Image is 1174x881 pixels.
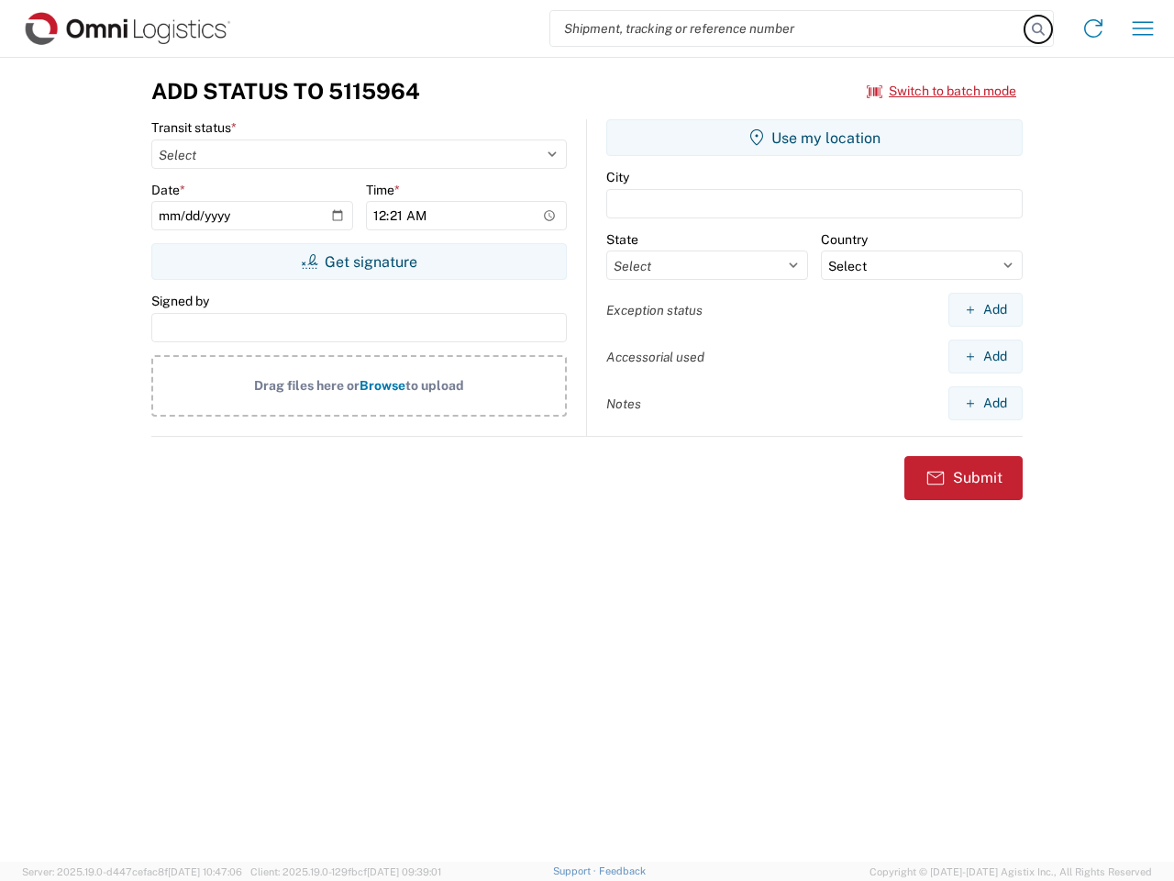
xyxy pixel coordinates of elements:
[366,182,400,198] label: Time
[360,378,405,393] span: Browse
[948,386,1023,420] button: Add
[151,78,420,105] h3: Add Status to 5115964
[606,119,1023,156] button: Use my location
[22,866,242,877] span: Server: 2025.19.0-d447cefac8f
[367,866,441,877] span: [DATE] 09:39:01
[599,865,646,876] a: Feedback
[606,231,638,248] label: State
[606,169,629,185] label: City
[553,865,599,876] a: Support
[151,293,209,309] label: Signed by
[948,340,1023,374] button: Add
[405,378,464,393] span: to upload
[550,11,1025,46] input: Shipment, tracking or reference number
[151,243,567,280] button: Get signature
[606,396,641,412] label: Notes
[250,866,441,877] span: Client: 2025.19.0-129fbcf
[606,302,703,318] label: Exception status
[904,456,1023,500] button: Submit
[151,182,185,198] label: Date
[869,864,1152,880] span: Copyright © [DATE]-[DATE] Agistix Inc., All Rights Reserved
[168,866,242,877] span: [DATE] 10:47:06
[867,76,1016,106] button: Switch to batch mode
[948,293,1023,327] button: Add
[821,231,868,248] label: Country
[151,119,237,136] label: Transit status
[606,349,704,365] label: Accessorial used
[254,378,360,393] span: Drag files here or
